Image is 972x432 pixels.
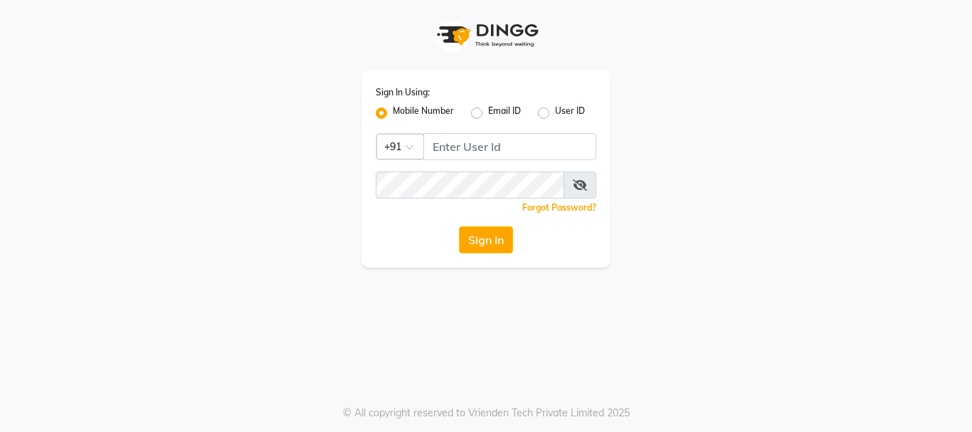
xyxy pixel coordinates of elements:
[459,226,513,253] button: Sign In
[423,133,596,160] input: Username
[522,202,596,213] a: Forgot Password?
[555,105,585,122] label: User ID
[429,14,543,56] img: logo1.svg
[393,105,454,122] label: Mobile Number
[488,105,521,122] label: Email ID
[376,172,564,199] input: Username
[376,86,430,99] label: Sign In Using:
